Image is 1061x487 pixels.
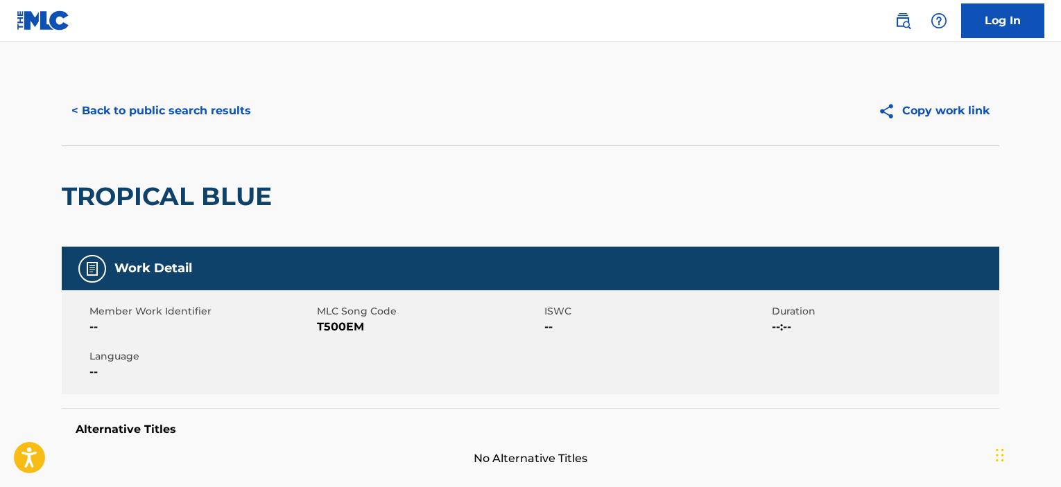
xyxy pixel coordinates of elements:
span: -- [89,364,313,380]
span: -- [89,319,313,335]
span: -- [544,319,768,335]
span: T500EM [317,319,541,335]
a: Public Search [889,7,917,35]
div: Help [925,7,953,35]
h5: Work Detail [114,260,192,276]
button: Copy work link [868,94,999,128]
button: < Back to public search results [62,94,261,128]
img: MLC Logo [17,10,70,30]
img: Work Detail [84,260,101,277]
span: Language [89,349,313,364]
span: Duration [772,304,996,319]
h2: TROPICAL BLUE [62,181,279,212]
span: Member Work Identifier [89,304,313,319]
span: No Alternative Titles [62,450,999,467]
img: help [931,12,947,29]
div: Drag [996,434,1004,476]
a: Log In [961,3,1044,38]
iframe: Chat Widget [992,420,1061,487]
span: --:-- [772,319,996,335]
span: ISWC [544,304,768,319]
h5: Alternative Titles [76,423,985,436]
img: search [895,12,911,29]
img: Copy work link [878,103,902,120]
span: MLC Song Code [317,304,541,319]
